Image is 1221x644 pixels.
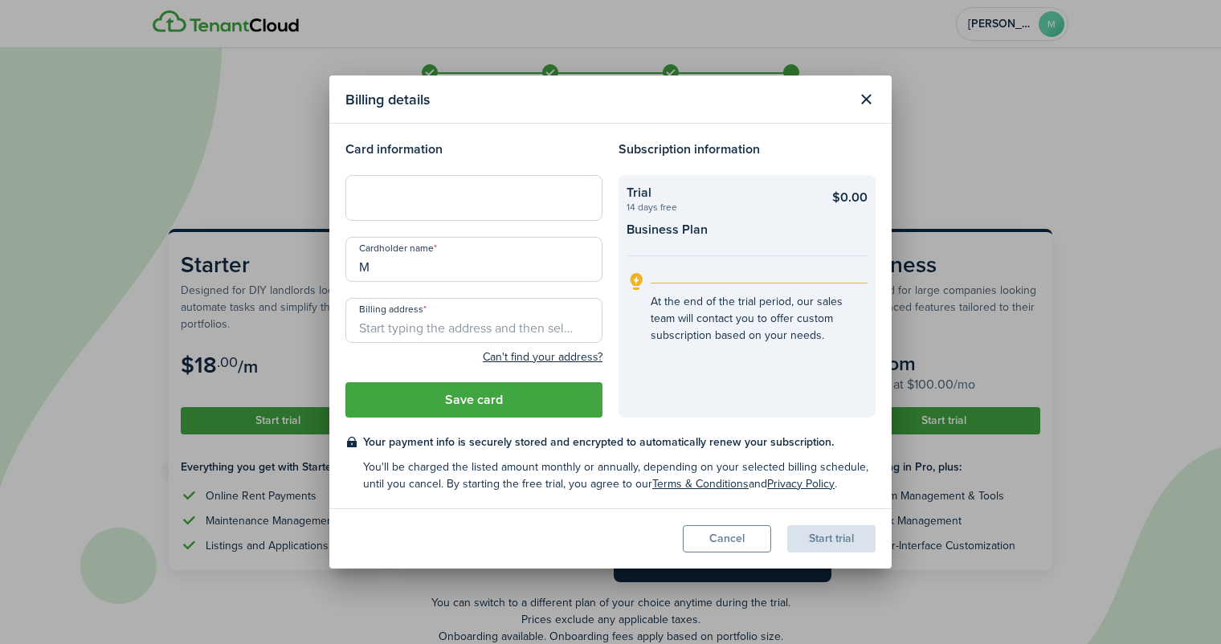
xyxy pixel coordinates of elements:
a: Terms & Conditions [652,475,749,492]
explanation-description: At the end of the trial period, our sales team will contact you to offer custom subscription base... [651,293,868,344]
checkout-summary-item-title: Business Plan [627,220,807,239]
checkout-summary-item-description: 14 days free [627,202,807,212]
iframe: Secure card payment input frame [356,190,592,206]
button: Can't find your address? [483,349,602,365]
checkout-summary-item-main-price: $0.00 [832,188,868,207]
button: Close modal [852,86,880,113]
modal-title: Billing details [345,84,848,115]
button: Cancel [683,525,771,552]
checkout-summary-item-title: Trial [627,183,807,202]
i: outline [627,272,647,291]
checkout-terms-main: Your payment info is securely stored and encrypted to automatically renew your subscription. [363,434,876,450]
input: Start typing the address and then select from the dropdown [345,298,602,343]
h4: Subscription information [619,140,876,159]
a: Privacy Policy [767,475,835,492]
h4: Card information [345,140,602,159]
checkout-terms-secondary: You'll be charged the listed amount monthly or annually, depending on your selected billing sched... [363,459,876,492]
button: Save card [345,382,602,418]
